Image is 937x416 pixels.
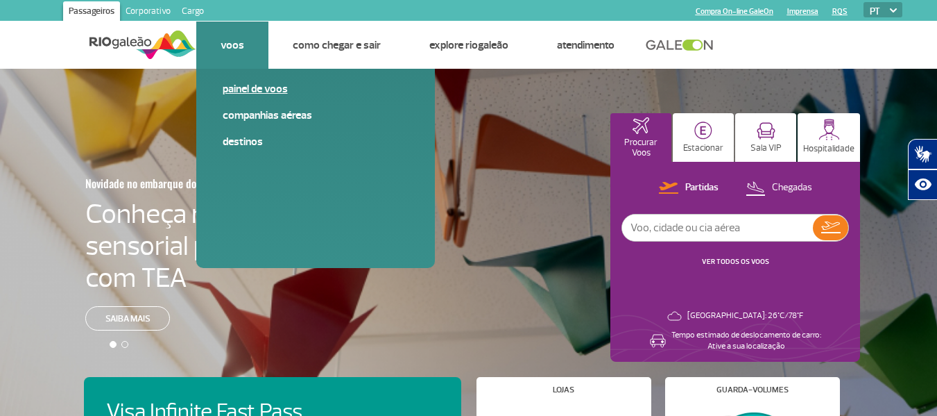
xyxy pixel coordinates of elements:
input: Voo, cidade ou cia aérea [622,215,813,241]
p: Procurar Voos [617,138,664,158]
a: Como chegar e sair [293,38,381,52]
h3: Novidade no embarque doméstico [85,169,317,198]
a: Corporativo [120,1,176,24]
p: Estacionar [683,143,723,153]
p: Sala VIP [750,143,782,153]
a: Atendimento [557,38,614,52]
button: Partidas [655,179,723,197]
h4: Guarda-volumes [716,386,789,394]
a: Destinos [223,134,409,149]
p: Partidas [685,181,719,194]
img: vipRoom.svg [757,122,775,140]
p: Hospitalidade [803,144,854,154]
a: Cargo [176,1,209,24]
img: carParkingHome.svg [694,122,712,140]
a: Passageiros [63,1,120,24]
h4: Conheça nossa sala sensorial para passageiros com TEA [85,198,385,294]
a: Voos [221,38,244,52]
a: RQS [832,7,848,16]
a: VER TODOS OS VOOS [702,257,769,266]
img: hospitality.svg [818,119,840,140]
a: Saiba mais [85,306,170,331]
a: Painel de voos [223,81,409,97]
button: VER TODOS OS VOOS [698,256,773,267]
button: Abrir tradutor de língua de sinais. [908,139,937,169]
button: Chegadas [741,179,816,197]
p: Chegadas [772,181,812,194]
p: [GEOGRAPHIC_DATA]: 26°C/78°F [687,310,803,322]
button: Abrir recursos assistivos. [908,169,937,200]
button: Hospitalidade [798,113,860,162]
a: Explore RIOgaleão [429,38,508,52]
button: Procurar Voos [610,113,671,162]
button: Estacionar [673,113,734,162]
img: airplaneHomeActive.svg [633,117,649,134]
a: Imprensa [787,7,818,16]
button: Sala VIP [735,113,796,162]
p: Tempo estimado de deslocamento de carro: Ative a sua localização [671,330,821,352]
a: Companhias Aéreas [223,108,409,123]
a: Compra On-line GaleOn [696,7,773,16]
div: Plugin de acessibilidade da Hand Talk. [908,139,937,200]
h4: Lojas [553,386,574,394]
